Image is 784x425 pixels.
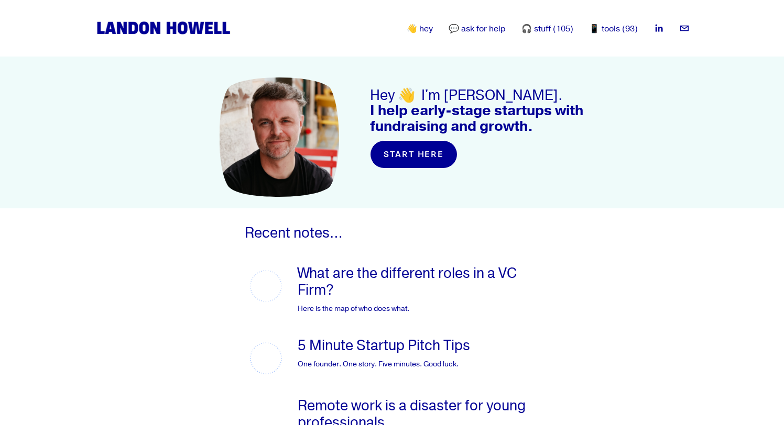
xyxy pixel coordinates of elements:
a: 💬 ask for help [449,23,506,35]
a: LinkedIn [654,23,664,33]
p: Here is the map of who does what. [298,304,540,314]
img: What are the different roles in a VC Firm? [245,265,287,307]
strong: I help early-stage startups with fundraising and growth. [370,102,586,136]
img: 5 Minute Startup Pitch Tips [245,337,287,379]
a: landon.howell@gmail.com [679,23,690,33]
h3: Hey 👋 I'm [PERSON_NAME]. [370,88,590,134]
h3: Recent notes… [245,226,540,241]
a: What are the different roles in a VC Firm? [298,264,517,299]
a: 📱 tools (93) [589,23,638,35]
a: start here [370,140,458,169]
a: What are the different roles in a VC Firm? [245,265,298,307]
a: 🎧 stuff (105) [521,23,573,35]
a: 👋 hey [407,23,433,35]
a: 5 Minute Startup Pitch Tips [245,337,298,379]
img: Landon Howell [94,19,233,37]
a: 5 Minute Startup Pitch Tips [298,337,470,354]
p: One founder. One story. Five minutes. Good luck. [298,359,540,370]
